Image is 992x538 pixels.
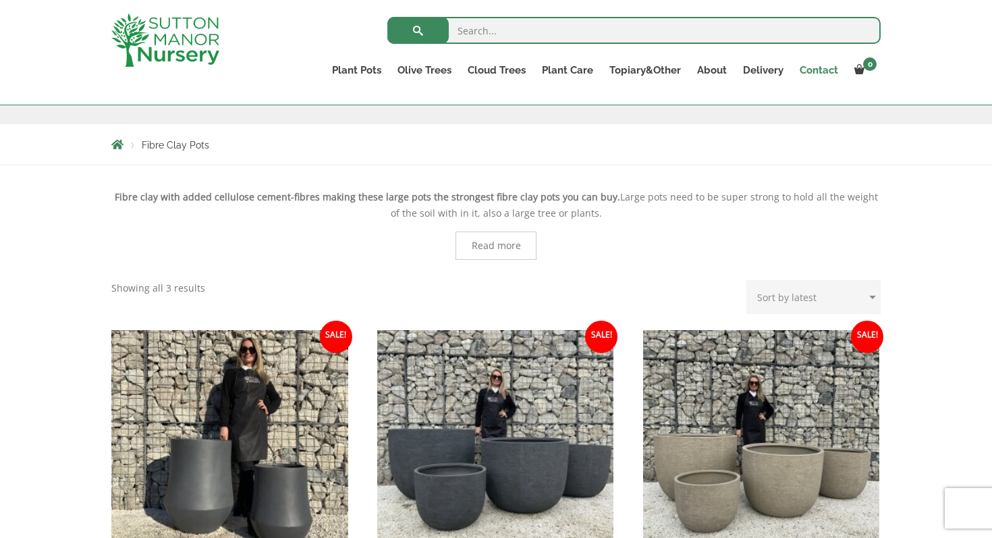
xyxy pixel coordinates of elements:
a: 0 [846,61,881,80]
a: Cloud Trees [460,61,534,80]
span: 0 [863,57,877,71]
span: Sale! [851,321,883,353]
span: Sale! [585,321,617,353]
a: Delivery [735,61,792,80]
a: Plant Care [534,61,601,80]
img: logo [111,14,219,67]
span: Read more [472,241,521,250]
a: Contact [792,61,846,80]
span: Fibre Clay Pots [142,140,209,151]
a: Topiary&Other [601,61,689,80]
p: Showing all 3 results [111,280,205,296]
strong: Fibre clay with added cellulose cement-fibres making these large pots the strongest fibre clay po... [115,190,620,203]
input: Search... [387,17,881,44]
p: Large pots need to be super strong to hold all the weight of the soil with in it, also a large tr... [111,189,881,221]
a: About [689,61,735,80]
nav: Breadcrumbs [111,139,881,150]
span: Sale! [320,321,352,353]
a: Plant Pots [324,61,389,80]
select: Shop order [746,280,881,314]
a: Olive Trees [389,61,460,80]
